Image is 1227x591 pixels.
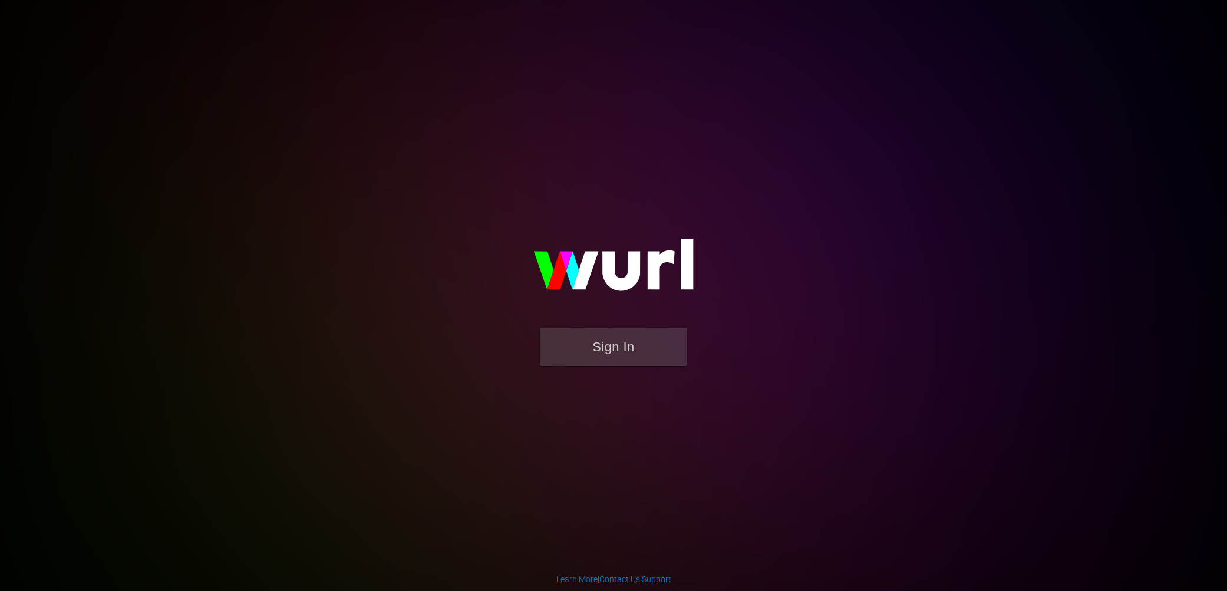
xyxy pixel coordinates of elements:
button: Sign In [540,328,687,366]
div: | | [556,573,671,585]
a: Contact Us [599,575,640,584]
a: Support [642,575,671,584]
a: Learn More [556,575,598,584]
img: wurl-logo-on-black-223613ac3d8ba8fe6dc639794a292ebdb59501304c7dfd60c99c58986ef67473.svg [496,213,731,328]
